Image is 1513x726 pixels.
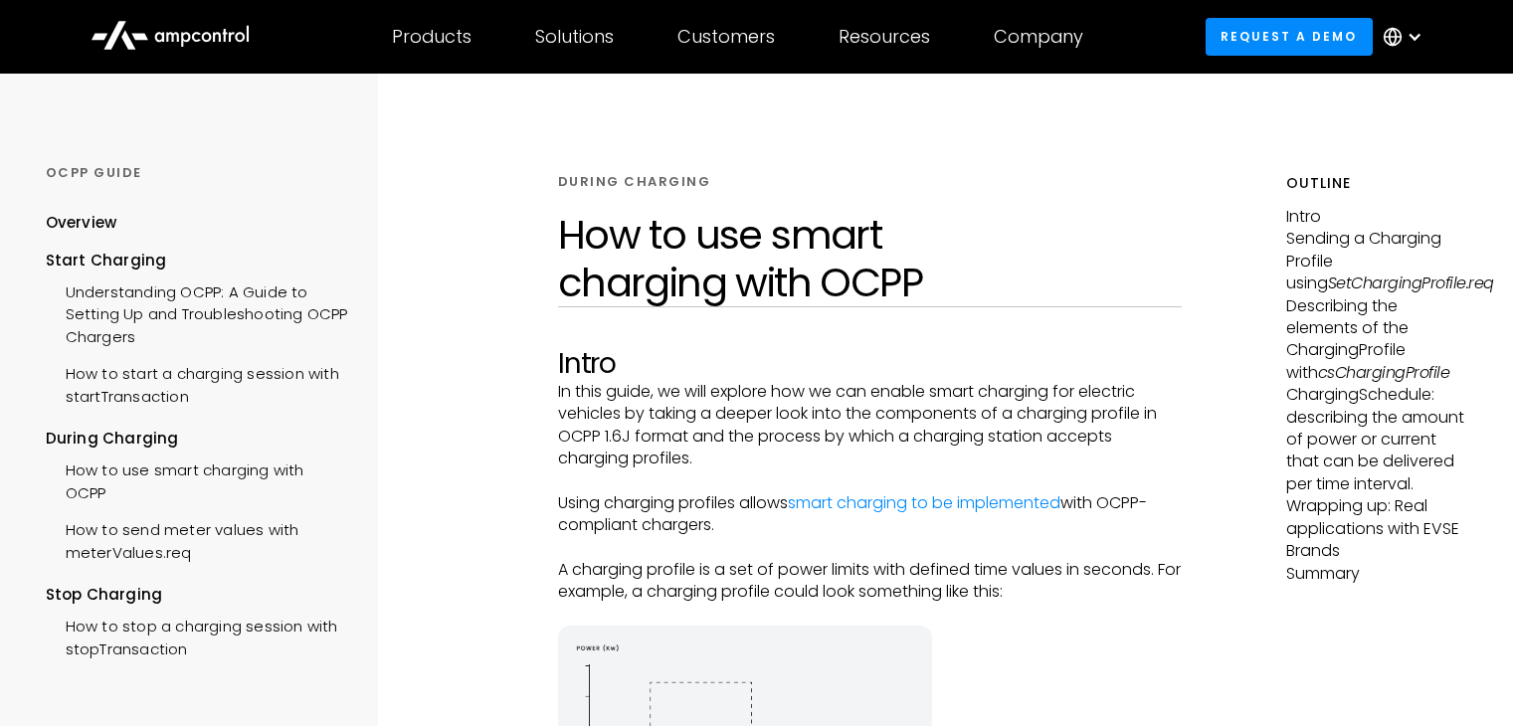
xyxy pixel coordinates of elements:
p: ChargingSchedule: describing the amount of power or current that can be delivered per time interval. [1286,384,1468,495]
h1: How to use smart charging with OCPP [558,211,1182,306]
p: Sending a Charging Profile using [1286,228,1468,294]
div: OCPP GUIDE [46,164,348,182]
a: How to use smart charging with OCPP [46,450,348,509]
em: csChargingProfile [1318,361,1450,384]
a: How to start a charging session with startTransaction [46,353,348,413]
div: Customers [677,26,775,48]
a: Overview [46,212,117,249]
div: DURING CHARGING [558,173,711,191]
div: Products [392,26,472,48]
a: Understanding OCPP: A Guide to Setting Up and Troubleshooting OCPP Chargers [46,272,348,353]
p: ‍ [558,604,1182,626]
p: Intro [1286,206,1468,228]
div: Company [994,26,1083,48]
div: Solutions [535,26,614,48]
p: In this guide, we will explore how we can enable smart charging for electric vehicles by taking a... [558,381,1182,470]
p: A charging profile is a set of power limits with defined time values in seconds. For example, a c... [558,559,1182,604]
p: Using charging profiles allows with OCPP-compliant chargers. [558,492,1182,537]
a: Request a demo [1206,18,1373,55]
p: Describing the elements of the ChargingProfile with [1286,295,1468,385]
em: SetChargingProfile.req [1328,272,1494,294]
p: ‍ [558,469,1182,491]
div: Overview [46,212,117,234]
div: Stop Charging [46,584,348,606]
a: How to stop a charging session with stopTransaction [46,606,348,665]
h5: Outline [1286,173,1468,194]
a: smart charging to be implemented [788,491,1060,514]
p: Summary [1286,563,1468,585]
p: ‍ [558,537,1182,559]
a: How to send meter values with meterValues.req [46,509,348,569]
p: Wrapping up: Real applications with EVSE Brands [1286,495,1468,562]
div: Resources [839,26,930,48]
div: Start Charging [46,250,348,272]
div: During Charging [46,428,348,450]
h2: Intro [558,347,1182,381]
